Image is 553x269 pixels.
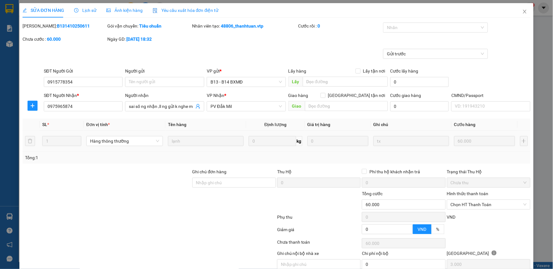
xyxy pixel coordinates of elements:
span: 16:49:10 [DATE] [59,28,88,33]
label: Cước giao hàng [390,93,421,98]
div: Nhân viên tạo: [192,23,297,29]
span: Giao hàng [288,93,308,98]
div: SĐT Người Nhận [44,92,123,99]
span: Phí thu hộ khách nhận trả [367,168,423,175]
span: VP Nhận [207,93,224,98]
div: Ngày GD: [107,36,191,43]
span: PV Đắk Mil [211,102,282,111]
span: Yêu cầu xuất hóa đơn điện tử [153,8,219,13]
span: Đơn vị tính [86,122,110,127]
b: [DATE] 18:32 [126,37,152,42]
th: Ghi chú [371,119,452,131]
span: kg [296,136,302,146]
span: Định lượng [264,122,287,127]
span: 21410250637 [61,23,88,28]
input: Cước giao hàng [390,101,449,111]
span: picture [106,8,111,13]
div: Người gửi [125,68,204,74]
b: B131410250611 [57,23,90,28]
b: Tiêu chuẩn [139,23,161,28]
div: Tổng: 1 [25,154,214,161]
div: Giảm giá [276,226,361,237]
img: icon [153,8,158,13]
span: Tổng cước [362,191,383,196]
input: Dọc đường [305,101,388,111]
input: 0 [307,136,368,146]
span: [GEOGRAPHIC_DATA] tận nơi [326,92,388,99]
span: info-circle [492,251,497,256]
input: Ghi chú đơn hàng [192,178,276,188]
span: VND [447,215,456,220]
span: VND [418,227,427,232]
span: Chọn HT Thanh Toán [451,200,527,209]
span: Hàng thông thường [90,136,159,146]
div: [PERSON_NAME]: [23,23,106,29]
input: Cước lấy hàng [390,77,449,87]
div: CMND/Passport [451,92,530,99]
span: Lấy tận nơi [361,68,388,74]
span: Thu Hộ [277,169,292,174]
span: Gửi trước [387,49,484,58]
span: PV Đắk Mil [63,44,78,47]
span: SL [42,122,47,127]
div: SĐT Người Gửi [44,68,123,74]
span: plus [28,103,37,108]
label: Hình thức thanh toán [447,191,489,196]
input: Dọc đường [303,77,388,87]
span: Ảnh kiện hàng [106,8,143,13]
div: VP gửi [207,68,286,74]
input: 0 [454,136,515,146]
button: Close [516,3,534,21]
span: Chưa thu [451,178,527,187]
label: Ghi chú đơn hàng [192,169,227,174]
input: Ghi Chú [373,136,449,146]
div: Gói vận chuyển: [107,23,191,29]
span: Nơi nhận: [48,43,58,53]
span: Tên hàng [168,122,186,127]
label: Cước lấy hàng [390,69,419,74]
span: Lấy [288,77,303,87]
b: 60.000 [47,37,61,42]
span: clock-circle [74,8,79,13]
span: Lịch sử [74,8,96,13]
div: Chưa thanh toán [276,239,361,250]
button: delete [25,136,35,146]
input: VD: Bàn, Ghế [168,136,244,146]
button: plus [520,136,528,146]
div: Cước rồi : [298,23,382,29]
strong: CÔNG TY TNHH [GEOGRAPHIC_DATA] 214 QL13 - P.26 - Q.BÌNH THẠNH - TP HCM 1900888606 [16,10,51,33]
span: Cước hàng [454,122,476,127]
span: SỬA ĐƠN HÀNG [23,8,64,13]
span: Nơi gửi: [6,43,13,53]
span: edit [23,8,27,13]
div: [GEOGRAPHIC_DATA] [447,250,530,259]
div: Chi phí nội bộ [362,250,445,259]
span: Giá trị hàng [307,122,331,127]
div: Chưa cước : [23,36,106,43]
span: Lấy hàng [288,69,307,74]
div: Ghi chú nội bộ nhà xe [277,250,361,259]
div: Phụ thu [276,214,361,225]
div: Trạng thái Thu Hộ [447,168,530,175]
span: close [522,9,527,14]
span: B13 - B14 BXMĐ [211,77,282,87]
strong: BIÊN NHẬN GỬI HÀNG HOÁ [22,38,73,42]
span: % [436,227,439,232]
b: 48806_thanhtuan.vtp [221,23,264,28]
img: logo [6,14,14,30]
button: plus [28,101,38,111]
span: user-add [195,104,200,109]
div: Người nhận [125,92,204,99]
span: Giao [288,101,305,111]
b: 0 [318,23,320,28]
